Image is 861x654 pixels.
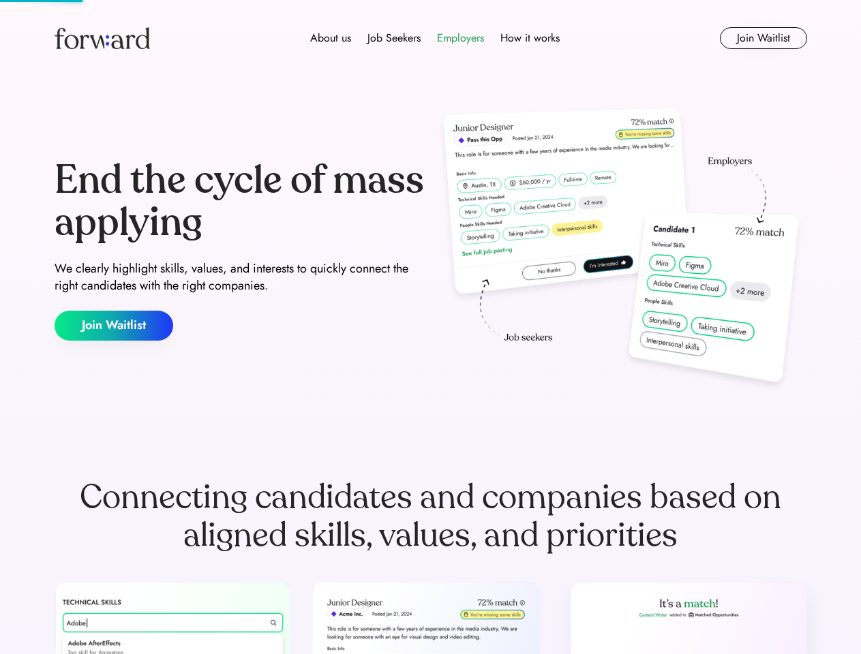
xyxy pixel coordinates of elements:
[500,30,560,46] div: How it works
[367,30,421,46] div: Job Seekers
[55,159,425,243] div: End the cycle of mass applying
[437,30,484,46] div: Employers
[436,104,807,396] img: hero-image.png
[720,27,807,49] button: Join Waitlist
[55,311,173,341] button: Join Waitlist
[310,30,351,46] div: About us
[55,478,807,555] div: Connecting candidates and companies based on aligned skills, values, and priorities
[55,27,150,49] img: Forward logo
[55,260,425,294] div: We clearly highlight skills, values, and interests to quickly connect the right candidates with t...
